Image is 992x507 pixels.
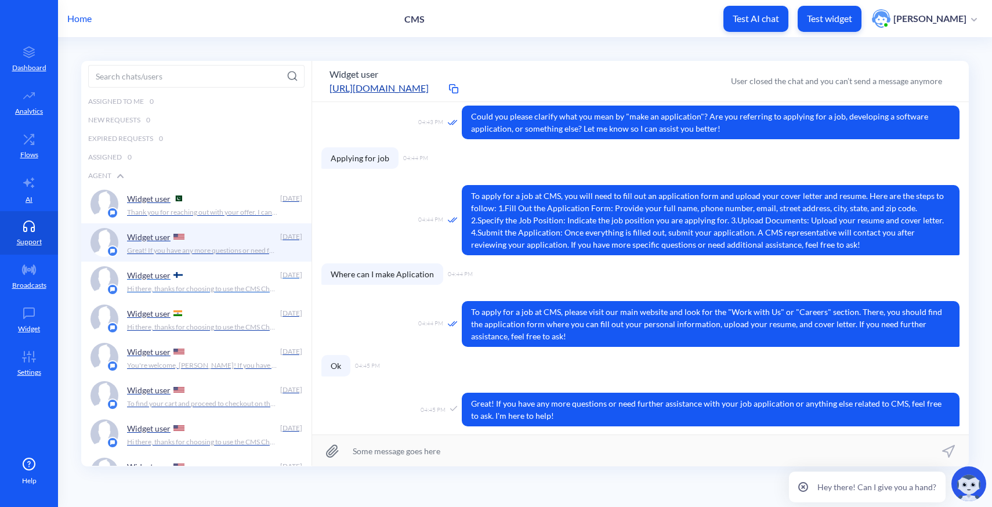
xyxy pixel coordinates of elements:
[107,322,118,334] img: platform icon
[81,415,312,453] a: platform iconWidget user [DATE]Hi there, thanks for choosing to use the CMS Chatbot! How can I he...
[127,270,171,280] p: Widget user
[462,393,960,426] span: Great! If you have any more questions or need further assistance with your job application or any...
[81,300,312,338] a: platform iconWidget user [DATE]Hi there, thanks for choosing to use the CMS Chatbot! How can I he...
[173,234,184,240] img: US
[279,308,302,318] div: [DATE]
[127,423,171,433] p: Widget user
[81,166,312,185] div: Agent
[81,376,312,415] a: platform iconWidget user [DATE]To find your cart and proceed to checkout on the CMS website, plea...
[418,215,443,225] span: 04:44 PM
[418,118,443,128] span: 04:43 PM
[159,133,163,144] span: 0
[18,324,40,334] p: Widget
[81,111,312,129] div: New Requests
[127,245,278,256] p: Great! If you have any more questions or need further assistance with your job application or any...
[150,96,154,107] span: 0
[866,8,983,29] button: user photo[PERSON_NAME]
[462,106,960,139] span: Could you please clarify what you mean by "make an application"? Are you referring to applying fo...
[15,106,43,117] p: Analytics
[81,223,312,262] a: platform iconWidget user [DATE]Great! If you have any more questions or need further assistance w...
[279,423,302,433] div: [DATE]
[81,148,312,166] div: Assigned
[107,207,118,219] img: platform icon
[146,115,150,125] span: 0
[462,301,960,347] span: To apply for a job at CMS, please visit our main website and look for the "Work with Us" or "Care...
[81,262,312,300] a: platform iconWidget user [DATE]Hi there, thanks for choosing to use the CMS Chatbot! How can I he...
[127,437,278,447] p: Hi there, thanks for choosing to use the CMS Chatbot! How can I help you [DATE]?
[321,355,350,376] span: Ok
[173,349,184,354] img: US
[127,360,278,371] p: You're welcome, [PERSON_NAME]! If you have any more questions in the future or need assistance, f...
[798,6,861,32] button: Test widget
[127,207,278,218] p: Thank you for reaching out with your offer. I can assist you with information about CMS's product...
[81,92,312,111] div: Assigned to me
[127,399,278,409] p: To find your cart and proceed to checkout on the CMS website, please follow these steps: 1. Locat...
[127,347,171,357] p: Widget user
[403,154,428,162] span: 04:44 PM
[279,193,302,204] div: [DATE]
[312,435,969,466] input: Some message goes here
[127,284,278,294] p: Hi there, thanks for choosing to use the CMS Chatbot! How can I help you [DATE]?
[81,185,312,223] a: platform iconWidget user [DATE]Thank you for reaching out with your offer. I can assist you with ...
[279,461,302,472] div: [DATE]
[872,9,890,28] img: user photo
[107,399,118,410] img: platform icon
[893,12,966,25] p: [PERSON_NAME]
[17,367,41,378] p: Settings
[173,387,184,393] img: US
[127,385,171,395] p: Widget user
[448,270,473,278] span: 04:44 PM
[127,322,278,332] p: Hi there, thanks for choosing to use the CMS Chatbot! How can I help you [DATE]?
[17,237,42,247] p: Support
[817,481,936,493] p: Hey there! Can I give you a hand?
[12,63,46,73] p: Dashboard
[733,13,779,24] p: Test AI chat
[421,405,446,414] span: 04:45 PM
[173,272,183,278] img: FI
[330,81,446,95] a: [URL][DOMAIN_NAME]
[128,152,132,162] span: 0
[279,385,302,395] div: [DATE]
[173,463,184,469] img: US
[127,194,171,204] p: Widget user
[127,232,171,242] p: Widget user
[20,150,38,160] p: Flows
[107,437,118,448] img: platform icon
[330,67,378,81] button: Widget user
[22,476,37,486] span: Help
[12,280,46,291] p: Broadcasts
[127,309,171,318] p: Widget user
[279,346,302,357] div: [DATE]
[807,13,852,24] p: Test widget
[418,319,443,329] span: 04:44 PM
[404,13,425,24] p: CMS
[355,361,380,370] span: 04:45 PM
[462,185,960,255] span: To apply for a job at CMS, you will need to fill out an application form and upload your cover le...
[173,195,182,201] img: PK
[67,12,92,26] p: Home
[279,270,302,280] div: [DATE]
[951,466,986,501] img: copilot-icon.svg
[723,6,788,32] button: Test AI chat
[107,245,118,257] img: platform icon
[731,75,942,87] div: User closed the chat and you can’t send a message anymore
[81,338,312,376] a: platform iconWidget user [DATE]You're welcome, [PERSON_NAME]! If you have any more questions in t...
[26,194,32,205] p: AI
[321,147,399,169] span: Applying for job
[88,65,305,88] input: Search chats/users
[81,453,312,491] a: platform iconWidget user [DATE]
[279,231,302,242] div: [DATE]
[107,360,118,372] img: platform icon
[107,284,118,295] img: platform icon
[127,462,171,472] p: Widget user
[173,425,184,431] img: US
[81,129,312,148] div: Expired Requests
[321,263,443,285] span: Where can I make Aplication
[173,310,182,316] img: IN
